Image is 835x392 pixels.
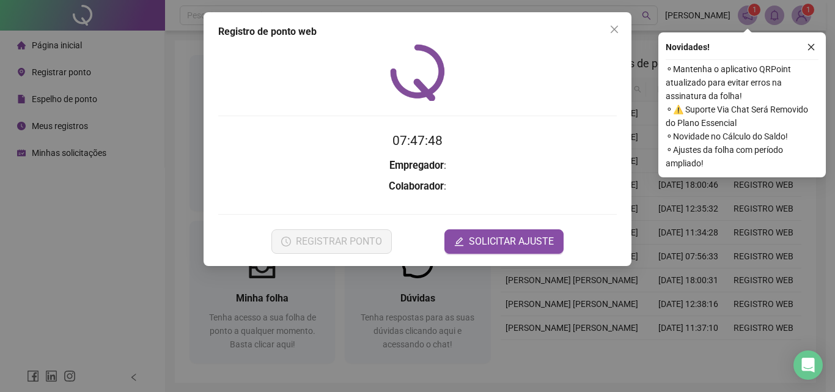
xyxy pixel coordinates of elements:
[666,40,710,54] span: Novidades !
[392,133,443,148] time: 07:47:48
[454,237,464,246] span: edit
[390,44,445,101] img: QRPoint
[666,130,818,143] span: ⚬ Novidade no Cálculo do Saldo!
[807,43,815,51] span: close
[469,234,554,249] span: SOLICITAR AJUSTE
[271,229,392,254] button: REGISTRAR PONTO
[666,143,818,170] span: ⚬ Ajustes da folha com período ampliado!
[609,24,619,34] span: close
[444,229,564,254] button: editSOLICITAR AJUSTE
[218,158,617,174] h3: :
[666,103,818,130] span: ⚬ ⚠️ Suporte Via Chat Será Removido do Plano Essencial
[605,20,624,39] button: Close
[389,160,444,171] strong: Empregador
[389,180,444,192] strong: Colaborador
[666,62,818,103] span: ⚬ Mantenha o aplicativo QRPoint atualizado para evitar erros na assinatura da folha!
[793,350,823,380] div: Open Intercom Messenger
[218,24,617,39] div: Registro de ponto web
[218,179,617,194] h3: :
